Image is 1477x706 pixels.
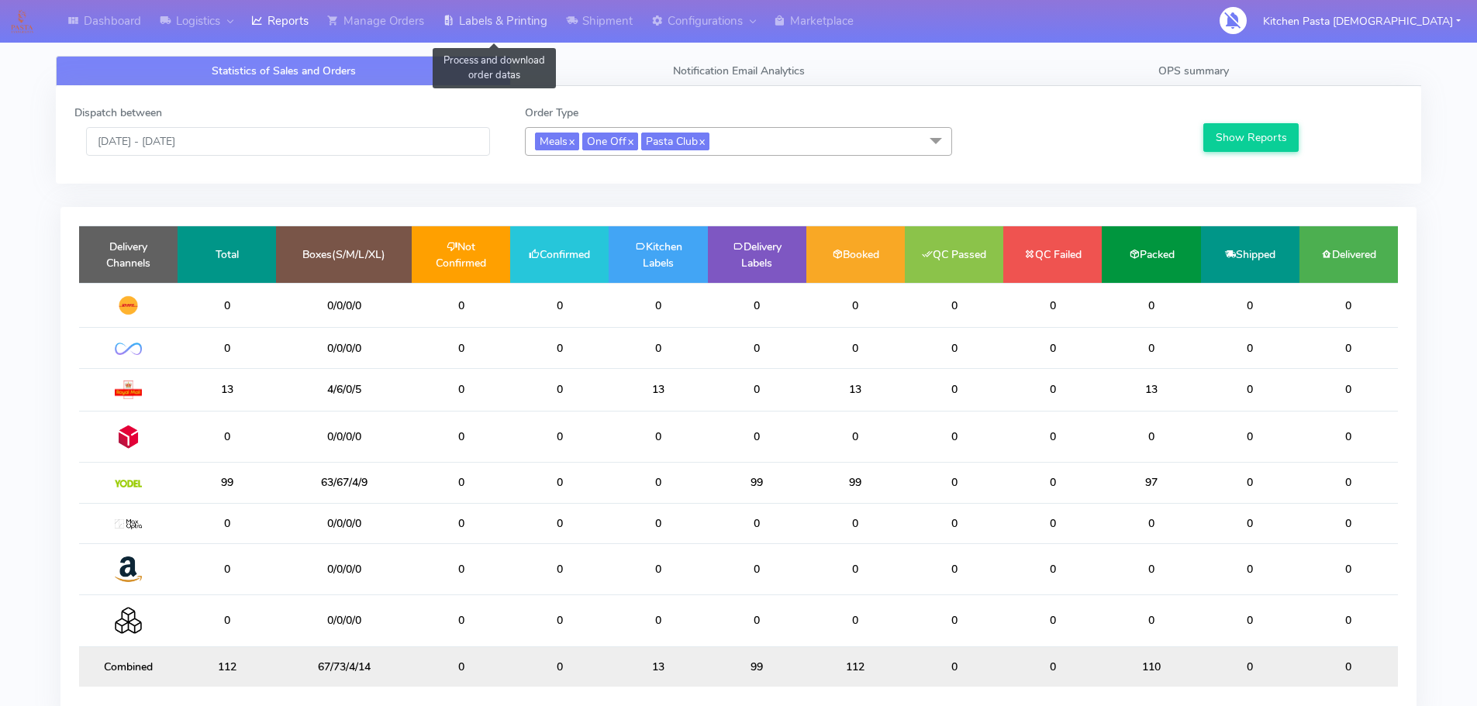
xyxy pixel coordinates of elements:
[535,133,579,150] span: Meals
[276,646,412,687] td: 67/73/4/14
[510,411,609,462] td: 0
[905,368,1003,411] td: 0
[905,595,1003,646] td: 0
[905,543,1003,594] td: 0
[1003,328,1102,368] td: 0
[1102,543,1200,594] td: 0
[115,556,142,583] img: Amazon
[1299,411,1398,462] td: 0
[1203,123,1299,152] button: Show Reports
[626,133,633,149] a: x
[708,328,806,368] td: 0
[178,595,276,646] td: 0
[708,646,806,687] td: 99
[1003,283,1102,328] td: 0
[1201,226,1299,283] td: Shipped
[115,480,142,487] img: Yodel
[609,595,707,646] td: 0
[905,503,1003,543] td: 0
[1201,646,1299,687] td: 0
[609,283,707,328] td: 0
[178,543,276,594] td: 0
[708,503,806,543] td: 0
[115,295,142,315] img: DHL
[1102,503,1200,543] td: 0
[178,226,276,283] td: Total
[1003,368,1102,411] td: 0
[806,226,905,283] td: Booked
[806,463,905,503] td: 99
[510,503,609,543] td: 0
[115,519,142,530] img: MaxOptra
[1201,595,1299,646] td: 0
[1158,64,1229,78] span: OPS summary
[412,411,510,462] td: 0
[698,133,705,149] a: x
[905,328,1003,368] td: 0
[806,328,905,368] td: 0
[115,423,142,450] img: DPD
[1102,226,1200,283] td: Packed
[178,463,276,503] td: 99
[806,646,905,687] td: 112
[905,646,1003,687] td: 0
[510,595,609,646] td: 0
[79,226,178,283] td: Delivery Channels
[708,595,806,646] td: 0
[609,226,707,283] td: Kitchen Labels
[1102,328,1200,368] td: 0
[276,226,412,283] td: Boxes(S/M/L/XL)
[412,226,510,283] td: Not Confirmed
[1299,503,1398,543] td: 0
[1299,543,1398,594] td: 0
[806,503,905,543] td: 0
[1299,283,1398,328] td: 0
[1003,226,1102,283] td: QC Failed
[1299,595,1398,646] td: 0
[412,463,510,503] td: 0
[905,226,1003,283] td: QC Passed
[609,543,707,594] td: 0
[276,595,412,646] td: 0/0/0/0
[412,543,510,594] td: 0
[79,646,178,687] td: Combined
[806,283,905,328] td: 0
[412,503,510,543] td: 0
[1003,463,1102,503] td: 0
[412,368,510,411] td: 0
[1003,646,1102,687] td: 0
[74,105,162,121] label: Dispatch between
[609,463,707,503] td: 0
[609,328,707,368] td: 0
[641,133,709,150] span: Pasta Club
[708,411,806,462] td: 0
[86,127,490,156] input: Pick the Daterange
[609,646,707,687] td: 13
[412,595,510,646] td: 0
[1102,595,1200,646] td: 0
[1201,283,1299,328] td: 0
[806,543,905,594] td: 0
[905,283,1003,328] td: 0
[1003,503,1102,543] td: 0
[673,64,805,78] span: Notification Email Analytics
[276,503,412,543] td: 0/0/0/0
[1299,368,1398,411] td: 0
[276,368,412,411] td: 4/6/0/5
[115,607,142,634] img: Collection
[115,343,142,356] img: OnFleet
[1003,595,1102,646] td: 0
[708,463,806,503] td: 99
[510,328,609,368] td: 0
[1201,328,1299,368] td: 0
[806,368,905,411] td: 13
[510,646,609,687] td: 0
[412,646,510,687] td: 0
[510,543,609,594] td: 0
[1299,328,1398,368] td: 0
[276,283,412,328] td: 0/0/0/0
[178,503,276,543] td: 0
[178,328,276,368] td: 0
[708,226,806,283] td: Delivery Labels
[1201,543,1299,594] td: 0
